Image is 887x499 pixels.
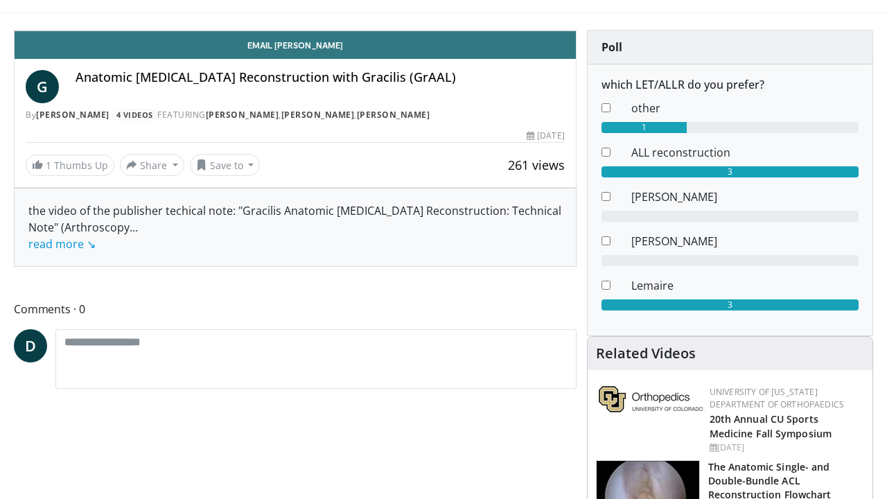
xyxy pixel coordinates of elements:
dd: other [621,100,869,116]
div: [DATE] [710,441,861,454]
a: 4 Videos [112,109,157,121]
button: Save to [190,154,261,176]
a: [PERSON_NAME] [281,109,355,121]
span: 1 [46,159,51,172]
div: 1 [601,122,687,133]
a: [PERSON_NAME] [357,109,430,121]
video-js: Video Player [15,30,576,31]
h6: which LET/ALLR do you prefer? [601,78,859,91]
div: By FEATURING , , [26,109,565,121]
dd: ALL reconstruction [621,144,869,161]
a: D [14,329,47,362]
a: [PERSON_NAME] [36,109,109,121]
a: read more ↘ [28,236,96,252]
strong: Poll [601,40,622,55]
span: 261 views [508,157,565,173]
dd: [PERSON_NAME] [621,233,869,249]
span: Comments 0 [14,300,577,318]
div: 3 [601,299,859,310]
a: 1 Thumbs Up [26,155,114,176]
div: [DATE] [527,130,564,142]
dd: Lemaire [621,277,869,294]
a: G [26,70,59,103]
div: 3 [601,166,859,177]
button: Share [120,154,184,176]
h4: Anatomic [MEDICAL_DATA] Reconstruction with Gracilis (GrAAL) [76,70,565,85]
div: the video of the publisher techical note: "Gracilis Anatomic [MEDICAL_DATA] Reconstruction: Techn... [28,202,562,252]
dd: [PERSON_NAME] [621,189,869,205]
a: Email [PERSON_NAME] [15,31,576,59]
a: 20th Annual CU Sports Medicine Fall Symposium [710,412,832,440]
h4: Related Videos [596,345,696,362]
a: [PERSON_NAME] [206,109,279,121]
a: University of [US_STATE] Department of Orthopaedics [710,386,844,410]
img: 355603a8-37da-49b6-856f-e00d7e9307d3.png.150x105_q85_autocrop_double_scale_upscale_version-0.2.png [599,386,703,412]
